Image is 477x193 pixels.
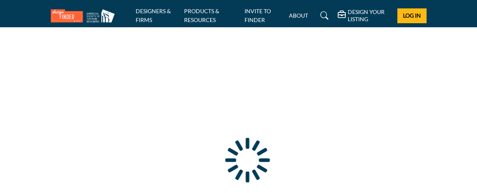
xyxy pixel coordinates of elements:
[51,9,119,22] img: Site Logo
[338,8,391,23] div: DESIGN YOUR LISTING
[348,8,391,23] h5: DESIGN YOUR LISTING
[184,8,219,23] a: PRODUCTS & RESOURCES
[245,8,271,23] a: INVITE TO FINDER
[289,12,308,19] a: ABOUT
[313,9,334,22] a: Search
[136,8,171,23] a: DESIGNERS & FIRMS
[403,12,421,19] span: Log In
[397,8,426,23] button: Log In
